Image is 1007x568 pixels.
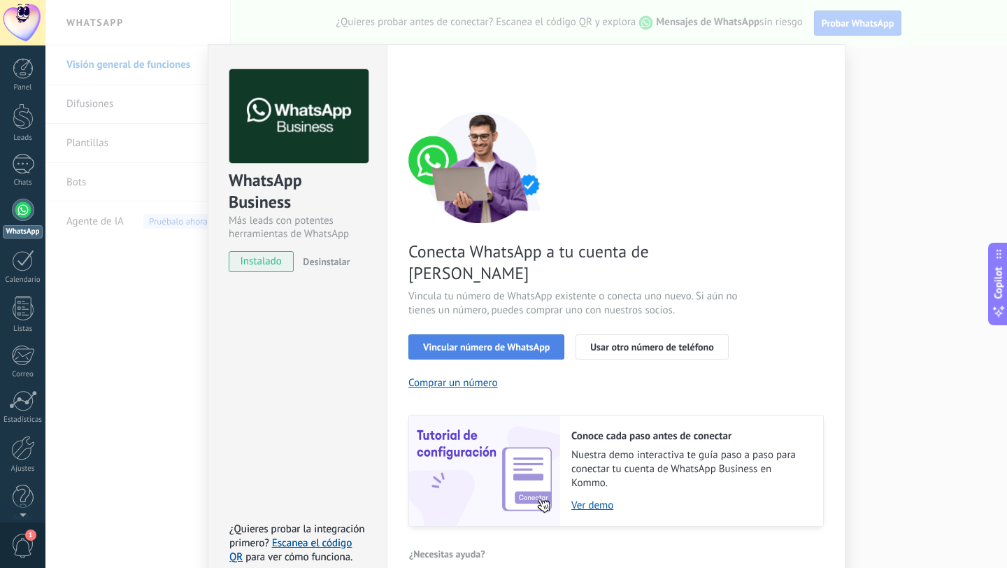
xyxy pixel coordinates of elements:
[229,537,352,564] a: Escanea el código QR
[229,214,366,241] div: Más leads con potentes herramientas de WhatsApp
[303,255,350,268] span: Desinstalar
[3,83,43,92] div: Panel
[229,69,369,164] img: logo_main.png
[25,530,36,541] span: 1
[3,178,43,187] div: Chats
[590,342,713,352] span: Usar otro número de teléfono
[992,267,1006,299] span: Copilot
[408,334,564,360] button: Vincular número de WhatsApp
[408,111,555,223] img: connect number
[408,376,498,390] button: Comprar un número
[229,169,366,214] div: WhatsApp Business
[229,523,365,550] span: ¿Quieres probar la integración primero?
[571,499,809,512] a: Ver demo
[408,544,486,565] button: ¿Necesitas ayuda?
[3,370,43,379] div: Correo
[3,464,43,474] div: Ajustes
[245,551,352,564] span: para ver cómo funciona.
[571,429,809,443] h2: Conoce cada paso antes de conectar
[3,416,43,425] div: Estadísticas
[229,251,293,272] span: instalado
[571,448,809,490] span: Nuestra demo interactiva te guía paso a paso para conectar tu cuenta de WhatsApp Business en Kommo.
[409,549,485,559] span: ¿Necesitas ayuda?
[3,225,43,239] div: WhatsApp
[3,325,43,334] div: Listas
[408,241,741,284] span: Conecta WhatsApp a tu cuenta de [PERSON_NAME]
[3,276,43,285] div: Calendario
[3,134,43,143] div: Leads
[297,251,350,272] button: Desinstalar
[408,290,741,318] span: Vincula tu número de WhatsApp existente o conecta uno nuevo. Si aún no tienes un número, puedes c...
[423,342,550,352] span: Vincular número de WhatsApp
[576,334,728,360] button: Usar otro número de teléfono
